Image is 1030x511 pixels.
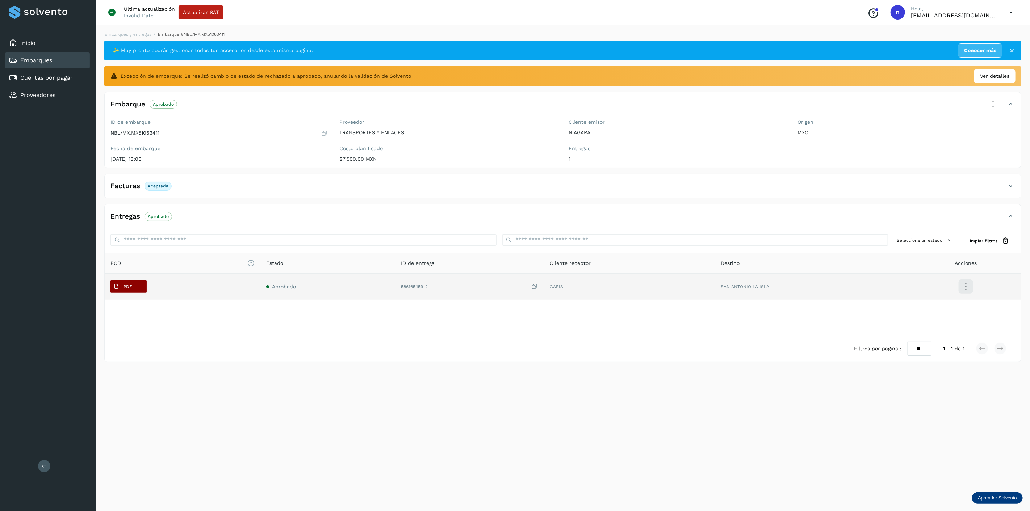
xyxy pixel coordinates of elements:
span: Estado [266,259,283,267]
label: ID de embarque [110,119,328,125]
label: Cliente emisor [569,119,786,125]
h4: Facturas [110,182,140,190]
p: [DATE] 18:00 [110,156,328,162]
div: Embarques [5,52,90,68]
label: Proveedor [340,119,557,125]
span: Embarque #NBL/MX.MX51063411 [158,32,225,37]
span: Ver detalles [980,72,1009,80]
h4: Embarque [110,100,145,109]
p: Aprender Solvento [978,495,1017,501]
span: Actualizar SAT [183,10,219,15]
span: ID de entrega [401,259,435,267]
p: Última actualización [124,6,175,12]
label: Costo planificado [340,145,557,152]
button: PDF [110,280,147,293]
span: POD [110,259,255,267]
p: Invalid Date [124,12,154,19]
p: niagara+prod@solvento.mx [911,12,998,19]
span: Aprobado [272,284,296,290]
a: Embarques y entregas [105,32,151,37]
button: Actualizar SAT [179,5,223,19]
nav: breadcrumb [104,31,1021,38]
p: Aceptada [148,183,168,189]
p: MXC [798,130,1016,136]
p: PDF [123,284,132,289]
span: Excepción de embarque: Se realizó cambio de estado de rechazado a aprobado, anulando la validació... [121,72,411,80]
a: Embarques [20,57,52,64]
span: 1 - 1 de 1 [943,345,964,352]
a: Proveedores [20,92,55,98]
span: ✨ Muy pronto podrás gestionar todos tus accesorios desde esta misma página. [113,47,313,54]
span: Destino [721,259,740,267]
a: Cuentas por pagar [20,74,73,81]
p: $7,500.00 MXN [340,156,557,162]
div: Aprender Solvento [972,492,1023,504]
button: Limpiar filtros [962,234,1015,248]
td: GARIS [544,274,715,300]
span: Cliente receptor [550,259,591,267]
p: Aprobado [153,102,174,107]
p: NBL/MX.MX51063411 [110,130,159,136]
label: Fecha de embarque [110,145,328,152]
p: 1 [569,156,786,162]
label: Entregas [569,145,786,152]
p: NIAGARA [569,130,786,136]
h4: Entregas [110,212,140,221]
div: EntregasAprobado [105,210,1021,228]
a: Conocer más [958,43,1002,58]
div: EmbarqueAprobado [105,98,1021,116]
div: Cuentas por pagar [5,70,90,86]
button: Selecciona un estado [894,234,956,246]
div: Proveedores [5,87,90,103]
span: Filtros por página : [854,345,902,352]
div: 586165459-2 [401,283,538,291]
p: TRANSPORTES Y ENLACES [340,130,557,136]
a: Inicio [20,39,35,46]
p: Hola, [911,6,998,12]
span: Acciones [955,259,977,267]
label: Origen [798,119,1016,125]
p: Aprobado [148,214,169,219]
div: Inicio [5,35,90,51]
div: FacturasAceptada [105,180,1021,198]
td: SAN ANTONIO LA ISLA [715,274,911,300]
span: Limpiar filtros [967,238,997,244]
